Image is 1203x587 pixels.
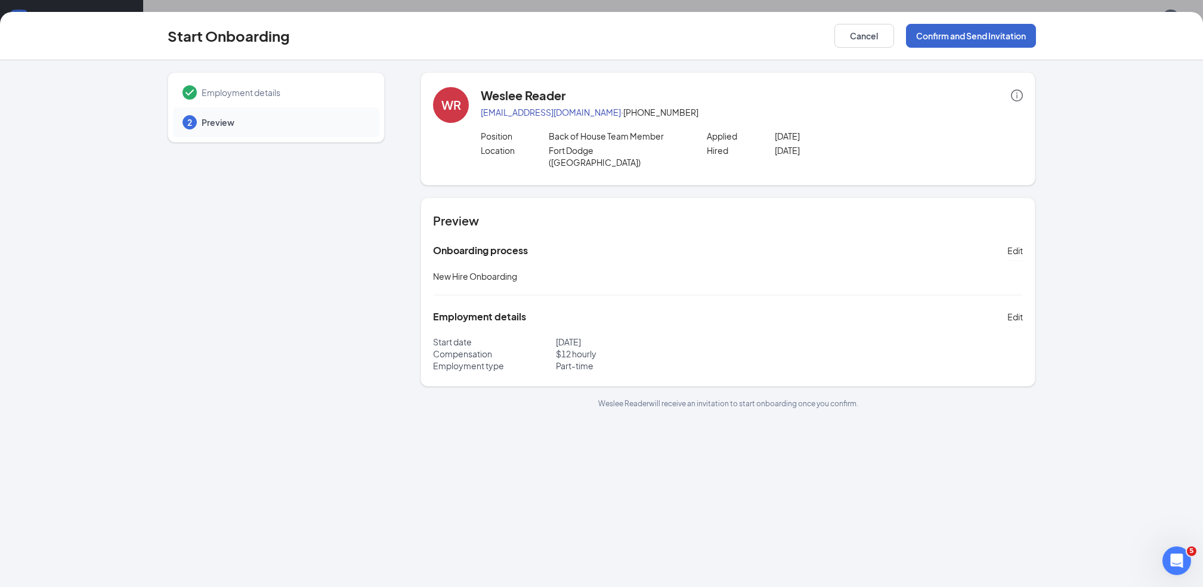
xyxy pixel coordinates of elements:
span: info-circle [1011,89,1023,101]
p: Fort Dodge ([GEOGRAPHIC_DATA]) [549,144,684,168]
p: Position [481,130,549,142]
h5: Onboarding process [433,244,528,257]
button: Confirm and Send Invitation [906,24,1036,48]
p: [DATE] [775,144,910,156]
svg: Checkmark [183,85,197,100]
button: Edit [1007,307,1023,326]
p: Applied [707,130,775,142]
p: $ 12 hourly [556,348,728,360]
p: · [PHONE_NUMBER] [481,106,1023,118]
h3: Start Onboarding [168,26,290,46]
h4: Weslee Reader [481,87,565,104]
button: Cancel [834,24,894,48]
span: Preview [202,116,367,128]
p: Hired [707,144,775,156]
p: Employment type [433,360,556,372]
span: Edit [1007,311,1023,323]
h4: Preview [433,212,1023,229]
iframe: Intercom live chat [1162,546,1191,575]
span: Employment details [202,86,367,98]
h5: Employment details [433,310,526,323]
p: Compensation [433,348,556,360]
p: Weslee Reader will receive an invitation to start onboarding once you confirm. [420,398,1035,409]
p: [DATE] [556,336,728,348]
p: Start date [433,336,556,348]
span: Edit [1007,245,1023,257]
span: 2 [187,116,192,128]
span: New Hire Onboarding [433,271,517,282]
div: WR [441,97,461,113]
a: [EMAIL_ADDRESS][DOMAIN_NAME] [481,107,621,118]
p: [DATE] [775,130,910,142]
span: 5 [1187,546,1196,556]
p: Part-time [556,360,728,372]
p: Location [481,144,549,156]
button: Edit [1007,241,1023,260]
p: Back of House Team Member [549,130,684,142]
